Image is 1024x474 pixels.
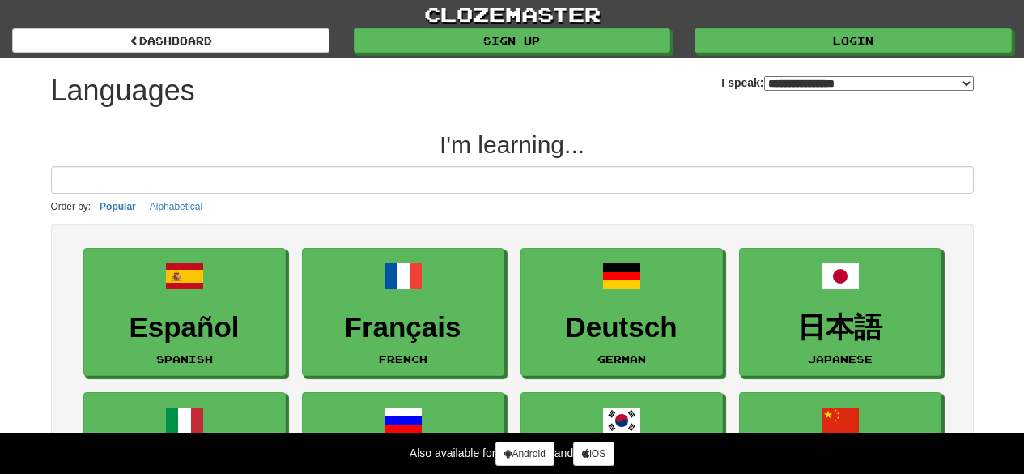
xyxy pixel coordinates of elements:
button: Alphabetical [145,198,207,216]
a: Login [695,28,1012,53]
a: FrançaisFrench [302,248,504,377]
a: 日本語Japanese [739,248,941,377]
a: iOS [573,442,614,466]
a: EspañolSpanish [83,248,286,377]
small: Spanish [156,353,213,365]
a: dashboard [12,28,329,53]
small: Order by: [51,201,91,212]
h1: Languages [51,75,195,107]
a: Sign up [354,28,671,53]
a: Android [495,442,554,466]
button: Popular [95,198,141,216]
h3: 日本語 [748,312,933,344]
select: I speak: [764,76,974,91]
a: DeutschGerman [520,248,723,377]
small: French [379,353,427,365]
small: Japanese [808,353,873,365]
small: German [597,353,646,365]
h2: I'm learning... [51,131,974,158]
h3: Français [311,312,495,344]
h3: Deutsch [529,312,714,344]
label: I speak: [721,75,973,91]
h3: Español [92,312,277,344]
